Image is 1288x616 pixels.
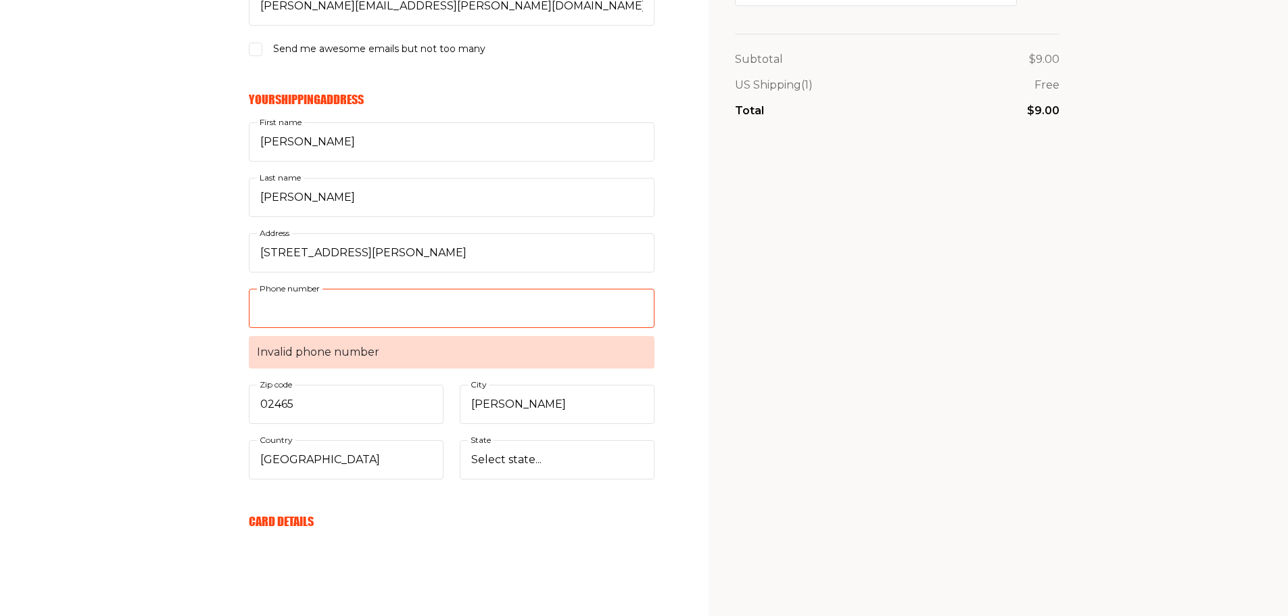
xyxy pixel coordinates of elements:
h6: Card Details [249,514,654,529]
label: Zip code [257,377,295,392]
span: Send me awesome emails but not too many [273,41,485,57]
label: State [468,433,494,448]
p: $9.00 [1029,51,1059,68]
input: Zip code [249,385,444,424]
label: First name [257,115,304,130]
p: Total [735,102,764,120]
label: Address [257,226,292,241]
input: Send me awesome emails but not too many [249,43,262,56]
input: City [460,385,654,424]
span: Invalid phone number [249,336,654,369]
p: $9.00 [1027,102,1059,120]
p: Free [1034,76,1059,94]
h6: Your Shipping Address [249,92,654,107]
label: Country [257,433,295,448]
label: Phone number [257,281,323,296]
select: State [460,440,654,479]
input: First name [249,122,654,162]
select: Country [249,440,444,479]
input: Phone numberInvalid phone number [249,289,654,328]
label: City [468,377,490,392]
input: Last name [249,178,654,217]
p: Subtotal [735,51,783,68]
input: Address [249,233,654,273]
label: Last name [257,170,304,185]
p: US Shipping (1) [735,76,813,94]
